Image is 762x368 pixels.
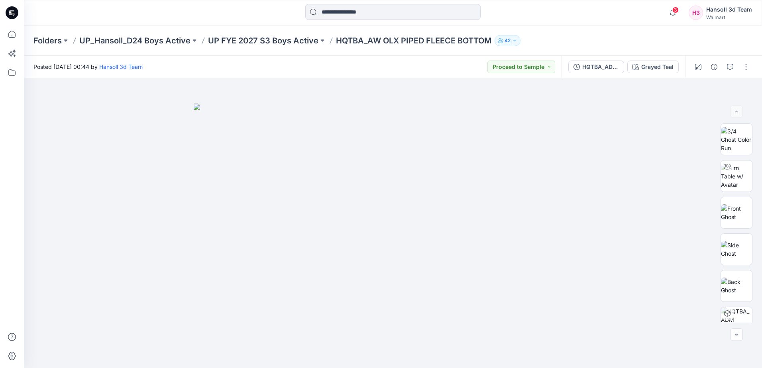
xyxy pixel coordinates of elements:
img: eyJhbGciOiJIUzI1NiIsImtpZCI6IjAiLCJzbHQiOiJzZXMiLCJ0eXAiOiJKV1QifQ.eyJkYXRhIjp7InR5cGUiOiJzdG9yYW... [194,104,592,368]
span: 3 [672,7,679,13]
img: HQTBA_ADM FC_REV_AW OLX PIPED FLEECE BOTTOM Grayed Teal [721,307,752,338]
div: Hansoll 3d Team [706,5,752,14]
button: 42 [495,35,520,46]
img: Turn Table w/ Avatar [721,164,752,189]
img: Front Ghost [721,204,752,221]
p: 42 [505,36,511,45]
img: Back Ghost [721,278,752,294]
span: Posted [DATE] 00:44 by [33,63,143,71]
div: HQTBA_ADM FC_REV_AW OLX PIPED FLEECE BOTTOM [582,63,619,71]
a: UP_Hansoll_D24 Boys Active [79,35,190,46]
p: HQTBA_AW OLX PIPED FLEECE BOTTOM [336,35,491,46]
a: UP FYE 2027 S3 Boys Active [208,35,318,46]
a: Hansoll 3d Team [99,63,143,70]
img: Side Ghost [721,241,752,258]
div: Walmart [706,14,752,20]
div: H3 [689,6,703,20]
div: Grayed Teal [641,63,674,71]
a: Folders [33,35,62,46]
button: Details [708,61,721,73]
img: 3/4 Ghost Color Run [721,127,752,152]
button: HQTBA_ADM FC_REV_AW OLX PIPED FLEECE BOTTOM [568,61,624,73]
button: Grayed Teal [627,61,679,73]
